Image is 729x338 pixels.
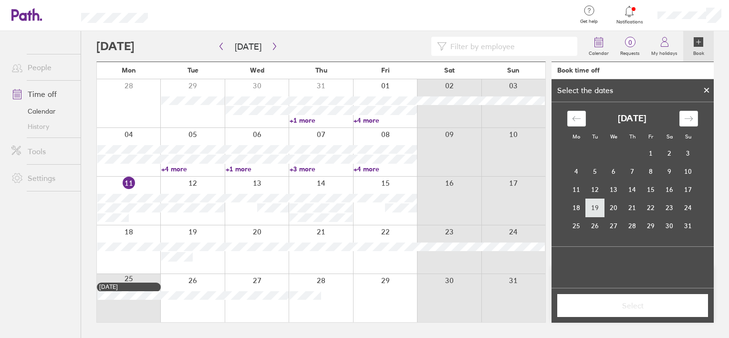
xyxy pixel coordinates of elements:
[679,199,698,217] td: Sunday, August 24, 2025
[315,66,327,74] span: Thu
[660,162,679,180] td: Saturday, August 9, 2025
[604,180,623,199] td: Wednesday, August 13, 2025
[623,180,642,199] td: Thursday, August 14, 2025
[586,180,604,199] td: Tuesday, August 12, 2025
[567,180,586,199] td: Monday, August 11, 2025
[642,180,660,199] td: Friday, August 15, 2025
[586,217,604,235] td: Tuesday, August 26, 2025
[679,162,698,180] td: Sunday, August 10, 2025
[623,199,642,217] td: Thursday, August 21, 2025
[290,116,353,125] a: +1 more
[99,284,158,290] div: [DATE]
[660,199,679,217] td: Saturday, August 23, 2025
[583,48,614,56] label: Calendar
[604,217,623,235] td: Wednesday, August 27, 2025
[552,86,619,95] div: Select the dates
[648,133,653,140] small: Fr
[610,133,617,140] small: We
[646,31,683,62] a: My holidays
[623,162,642,180] td: Thursday, August 7, 2025
[4,104,81,119] a: Calendar
[642,217,660,235] td: Friday, August 29, 2025
[687,48,710,56] label: Book
[667,133,673,140] small: Sa
[557,66,600,74] div: Book time off
[629,133,635,140] small: Th
[646,48,683,56] label: My holidays
[683,31,714,62] a: Book
[4,142,81,161] a: Tools
[567,217,586,235] td: Monday, August 25, 2025
[679,180,698,199] td: Sunday, August 17, 2025
[660,144,679,162] td: Saturday, August 2, 2025
[4,169,81,188] a: Settings
[557,294,708,317] button: Select
[354,165,417,173] a: +4 more
[614,39,646,46] span: 0
[604,199,623,217] td: Wednesday, August 20, 2025
[567,111,586,127] div: Move backward to switch to the previous month.
[618,114,646,124] strong: [DATE]
[4,84,81,104] a: Time off
[586,199,604,217] td: Tuesday, August 19, 2025
[290,165,353,173] a: +3 more
[573,19,604,24] span: Get help
[660,180,679,199] td: Saturday, August 16, 2025
[354,116,417,125] a: +4 more
[564,301,701,310] span: Select
[381,66,390,74] span: Fri
[614,48,646,56] label: Requests
[592,133,598,140] small: Tu
[567,162,586,180] td: Monday, August 4, 2025
[604,162,623,180] td: Wednesday, August 6, 2025
[507,66,520,74] span: Sun
[614,5,645,25] a: Notifications
[642,162,660,180] td: Friday, August 8, 2025
[623,217,642,235] td: Thursday, August 28, 2025
[583,31,614,62] a: Calendar
[573,133,580,140] small: Mo
[586,162,604,180] td: Tuesday, August 5, 2025
[161,165,224,173] a: +4 more
[444,66,455,74] span: Sat
[679,217,698,235] td: Sunday, August 31, 2025
[122,66,136,74] span: Mon
[614,31,646,62] a: 0Requests
[614,19,645,25] span: Notifications
[679,144,698,162] td: Sunday, August 3, 2025
[567,199,586,217] td: Monday, August 18, 2025
[226,165,289,173] a: +1 more
[660,217,679,235] td: Saturday, August 30, 2025
[685,133,691,140] small: Su
[4,58,81,77] a: People
[447,37,572,55] input: Filter by employee
[250,66,264,74] span: Wed
[557,102,708,246] div: Calendar
[187,66,198,74] span: Tue
[679,111,698,127] div: Move forward to switch to the next month.
[227,39,269,54] button: [DATE]
[642,199,660,217] td: Friday, August 22, 2025
[4,119,81,134] a: History
[642,144,660,162] td: Friday, August 1, 2025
